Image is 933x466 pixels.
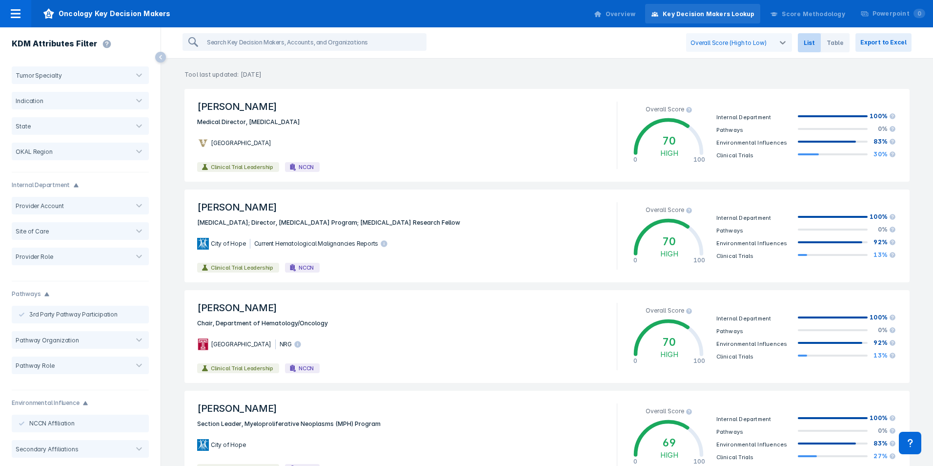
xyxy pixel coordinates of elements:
[203,34,426,50] input: Search Key Decision Makers, Accounts, and Organizations
[716,113,771,120] span: Internal Department
[297,364,316,372] span: NCCN
[693,357,705,364] div: 100
[764,4,851,23] a: Score Methodology
[197,137,209,149] img: vanderbilt-health.png
[12,289,41,299] h4: Pathways
[12,362,55,369] div: Pathway Role
[191,297,611,318] span: [PERSON_NAME]
[716,415,771,422] span: Internal Department
[12,306,149,323] button: 3rd Party Pathway Participation
[12,398,79,408] h4: Environmental Influence
[870,125,896,133] div: 0%
[716,327,744,334] span: Pathways
[184,290,910,383] a: [PERSON_NAME]Chair, Department of Hematology/Oncology[GEOGRAPHIC_DATA]NRGClinical Trial Leadershi...
[716,214,771,221] span: Internal Department
[798,33,821,52] span: List
[633,357,637,364] div: 0
[629,307,710,315] div: Overall Score
[870,112,896,121] div: 100%
[870,326,896,335] div: 0%
[913,9,925,18] span: 0
[872,9,925,18] div: Powerpoint
[716,353,754,360] span: Clinical Trials
[297,163,316,171] span: NCCN
[211,239,250,249] span: City of Hope
[633,256,637,264] div: 0
[12,97,43,105] div: Indication
[629,106,710,113] div: Overall Score
[660,435,678,451] div: 69
[197,339,209,350] img: temple-university-health.png
[716,315,771,321] span: Internal Department
[280,339,305,349] span: NRG
[855,33,912,52] button: Export to Excel
[209,163,275,171] span: Clinical Trial Leadership
[191,218,611,228] span: [MEDICAL_DATA]; Director, [MEDICAL_DATA] Program; [MEDICAL_DATA] Research Fellow
[660,133,678,149] div: 70
[191,318,611,328] span: Chair, Department of Hematology/Oncology
[633,156,637,163] div: 0
[191,117,611,127] span: Medical Director, [MEDICAL_DATA]
[660,450,678,459] div: HIGH
[12,148,53,155] div: OKAL Region
[870,313,896,322] div: 100%
[870,351,896,360] div: 13%
[191,419,611,429] span: Section Leader, Myeloproliferative Neoplasms (MPH) Program
[716,252,754,259] span: Clinical Trials
[870,439,896,448] div: 83%
[782,10,845,19] div: Score Methodology
[821,33,850,52] span: Table
[191,96,611,117] span: [PERSON_NAME]
[191,196,611,218] span: [PERSON_NAME]
[870,339,896,347] div: 92%
[716,126,744,133] span: Pathways
[870,452,896,461] div: 27%
[716,227,744,233] span: Pathways
[254,239,392,249] span: Current Hematological Malignancies Reports
[870,137,896,146] div: 83%
[12,180,70,190] h4: Internal Department
[870,238,896,247] div: 92%
[29,310,118,319] span: 3rd Party Pathway Participation
[716,239,788,246] span: Environmental Influences
[663,10,754,19] div: Key Decision Makers Lookup
[211,339,276,349] span: [GEOGRAPHIC_DATA]
[209,364,275,372] span: Clinical Trial Leadership
[12,440,149,458] button: Secondary Affiliations
[184,89,910,182] a: [PERSON_NAME]Medical Director, [MEDICAL_DATA][GEOGRAPHIC_DATA]Clinical Trial LeadershipNCCNOveral...
[197,238,209,250] img: city-hope.png
[716,340,788,347] span: Environmental Influences
[12,72,62,79] div: Tumor Specialty
[12,39,97,49] h4: KDM Attributes Filter
[645,4,760,23] a: Key Decision Makers Lookup
[716,453,754,460] span: Clinical Trials
[870,251,896,259] div: 13%
[12,123,31,130] div: State
[12,337,79,344] div: Pathway Organization
[211,138,275,148] span: [GEOGRAPHIC_DATA]
[716,441,788,447] span: Environmental Influences
[690,39,767,46] div: Overall Score (High to Low)
[161,59,933,79] p: Tool last updated: [DATE]
[693,256,705,264] div: 100
[716,151,754,158] span: Clinical Trials
[629,407,710,415] div: Overall Score
[588,4,642,23] a: Overview
[660,234,678,250] div: 70
[899,432,921,454] div: Contact Support
[693,458,705,465] div: 100
[693,156,705,163] div: 100
[633,458,637,465] div: 0
[660,350,678,359] div: HIGH
[716,428,744,435] span: Pathways
[297,264,316,272] span: NCCN
[12,253,53,260] div: Provider Role
[209,264,275,272] span: Clinical Trial Leadership
[12,228,49,235] div: Site of Care
[660,249,678,258] div: HIGH
[211,440,250,450] span: City of Hope
[191,398,611,419] span: [PERSON_NAME]
[29,419,75,428] span: NCCN Affiliation
[870,225,896,234] div: 0%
